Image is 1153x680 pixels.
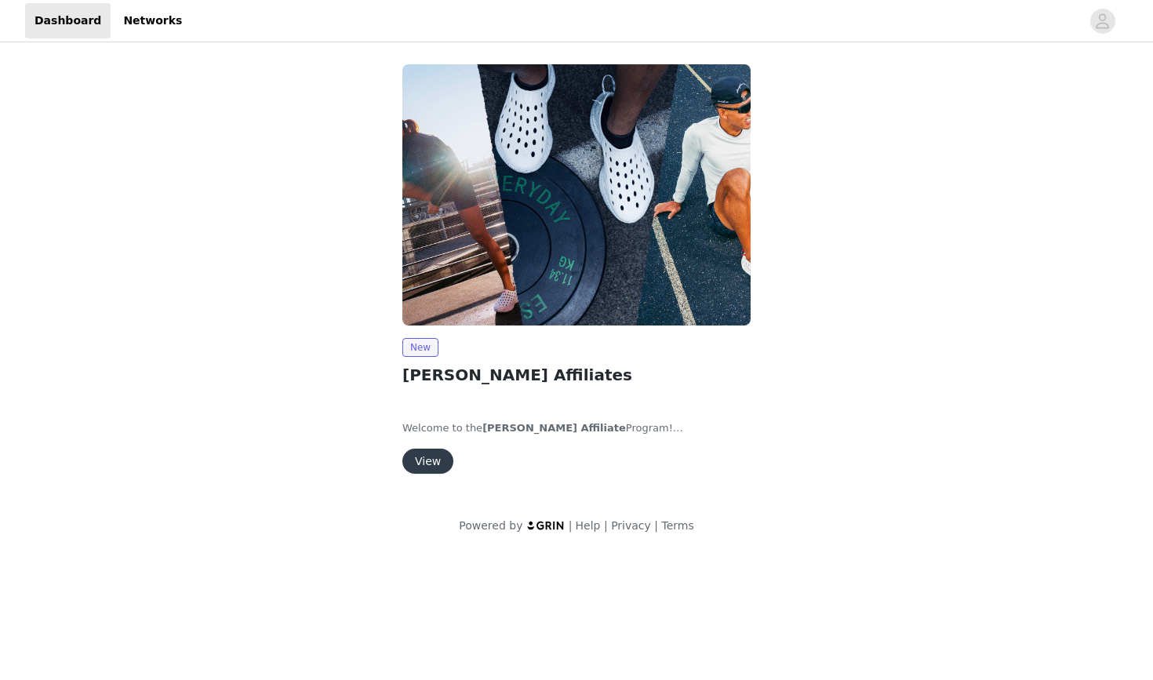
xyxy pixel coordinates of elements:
strong: [PERSON_NAME] Affiliate [482,422,626,434]
h2: [PERSON_NAME] Affiliates [402,363,751,387]
button: View [402,449,453,474]
span: | [604,519,608,532]
span: Powered by [459,519,522,532]
span: New [402,338,438,357]
span: | [654,519,658,532]
a: Privacy [611,519,651,532]
span: | [569,519,573,532]
p: Welcome to the Program! [402,420,751,436]
img: KANE Footwear [402,64,751,325]
a: Terms [661,519,693,532]
a: Dashboard [25,3,111,38]
a: Help [576,519,601,532]
a: View [402,456,453,467]
img: logo [526,520,566,530]
a: Networks [114,3,191,38]
div: avatar [1095,9,1110,34]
